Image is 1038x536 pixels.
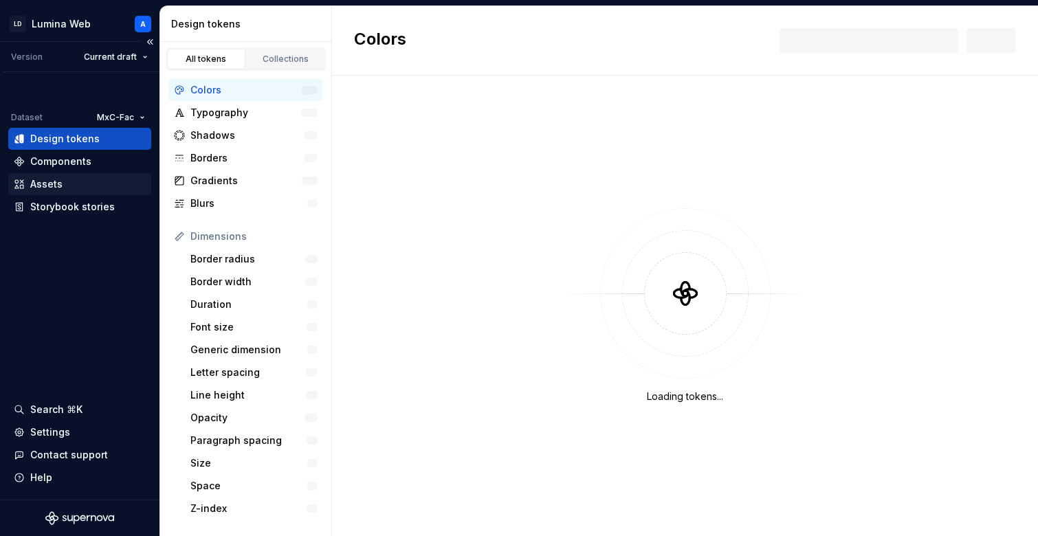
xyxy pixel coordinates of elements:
[185,407,323,429] a: Opacity
[11,52,43,63] div: Version
[190,298,307,311] div: Duration
[190,106,301,120] div: Typography
[190,456,307,470] div: Size
[185,316,323,338] a: Font size
[185,452,323,474] a: Size
[45,511,114,525] svg: Supernova Logo
[172,54,241,65] div: All tokens
[185,339,323,361] a: Generic dimension
[190,502,307,515] div: Z-index
[168,102,323,124] a: Typography
[252,54,320,65] div: Collections
[185,293,323,315] a: Duration
[10,16,26,32] div: LD
[3,9,157,38] button: LDLumina WebA
[185,248,323,270] a: Border radius
[30,471,52,484] div: Help
[32,17,91,31] div: Lumina Web
[190,83,302,97] div: Colors
[8,196,151,218] a: Storybook stories
[30,425,70,439] div: Settings
[190,320,307,334] div: Font size
[11,112,43,123] div: Dataset
[190,197,307,210] div: Blurs
[78,47,154,67] button: Current draft
[185,475,323,497] a: Space
[190,174,302,188] div: Gradients
[190,252,305,266] div: Border radius
[168,147,323,169] a: Borders
[30,448,108,462] div: Contact support
[8,421,151,443] a: Settings
[190,343,307,357] div: Generic dimension
[8,128,151,150] a: Design tokens
[190,230,318,243] div: Dimensions
[190,129,304,142] div: Shadows
[97,112,134,123] span: MxC-Fac
[190,151,304,165] div: Borders
[185,271,323,293] a: Border width
[140,19,146,30] div: A
[30,200,115,214] div: Storybook stories
[190,434,307,447] div: Paragraph spacing
[8,399,151,421] button: Search ⌘K
[185,361,323,383] a: Letter spacing
[190,388,306,402] div: Line height
[84,52,137,63] span: Current draft
[30,132,100,146] div: Design tokens
[647,390,723,403] div: Loading tokens...
[168,124,323,146] a: Shadows
[354,28,406,53] h2: Colors
[91,108,151,127] button: MxC-Fac
[30,403,82,416] div: Search ⌘K
[190,479,307,493] div: Space
[30,177,63,191] div: Assets
[185,384,323,406] a: Line height
[168,170,323,192] a: Gradients
[8,467,151,489] button: Help
[8,173,151,195] a: Assets
[30,155,91,168] div: Components
[190,366,306,379] div: Letter spacing
[185,429,323,451] a: Paragraph spacing
[8,444,151,466] button: Contact support
[168,192,323,214] a: Blurs
[185,498,323,520] a: Z-index
[8,150,151,172] a: Components
[190,411,305,425] div: Opacity
[168,79,323,101] a: Colors
[190,275,305,289] div: Border width
[140,32,159,52] button: Collapse sidebar
[171,17,326,31] div: Design tokens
